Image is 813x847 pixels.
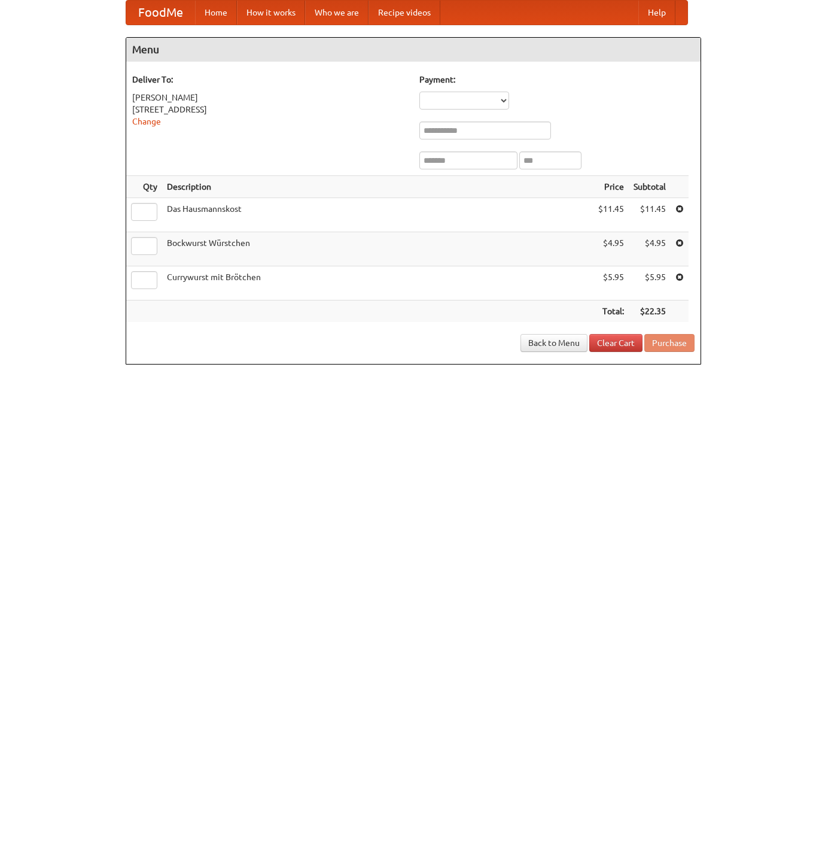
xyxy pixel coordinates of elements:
[126,176,162,198] th: Qty
[132,74,407,86] h5: Deliver To:
[162,266,593,300] td: Currywurst mit Brötchen
[629,232,671,266] td: $4.95
[589,334,643,352] a: Clear Cart
[195,1,237,25] a: Home
[369,1,440,25] a: Recipe videos
[638,1,675,25] a: Help
[162,198,593,232] td: Das Hausmannskost
[305,1,369,25] a: Who we are
[237,1,305,25] a: How it works
[162,176,593,198] th: Description
[593,232,629,266] td: $4.95
[132,117,161,126] a: Change
[593,266,629,300] td: $5.95
[644,334,695,352] button: Purchase
[629,198,671,232] td: $11.45
[132,92,407,104] div: [PERSON_NAME]
[629,176,671,198] th: Subtotal
[126,38,701,62] h4: Menu
[162,232,593,266] td: Bockwurst Würstchen
[629,300,671,323] th: $22.35
[419,74,695,86] h5: Payment:
[132,104,407,116] div: [STREET_ADDRESS]
[593,176,629,198] th: Price
[629,266,671,300] td: $5.95
[593,300,629,323] th: Total:
[520,334,587,352] a: Back to Menu
[593,198,629,232] td: $11.45
[126,1,195,25] a: FoodMe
